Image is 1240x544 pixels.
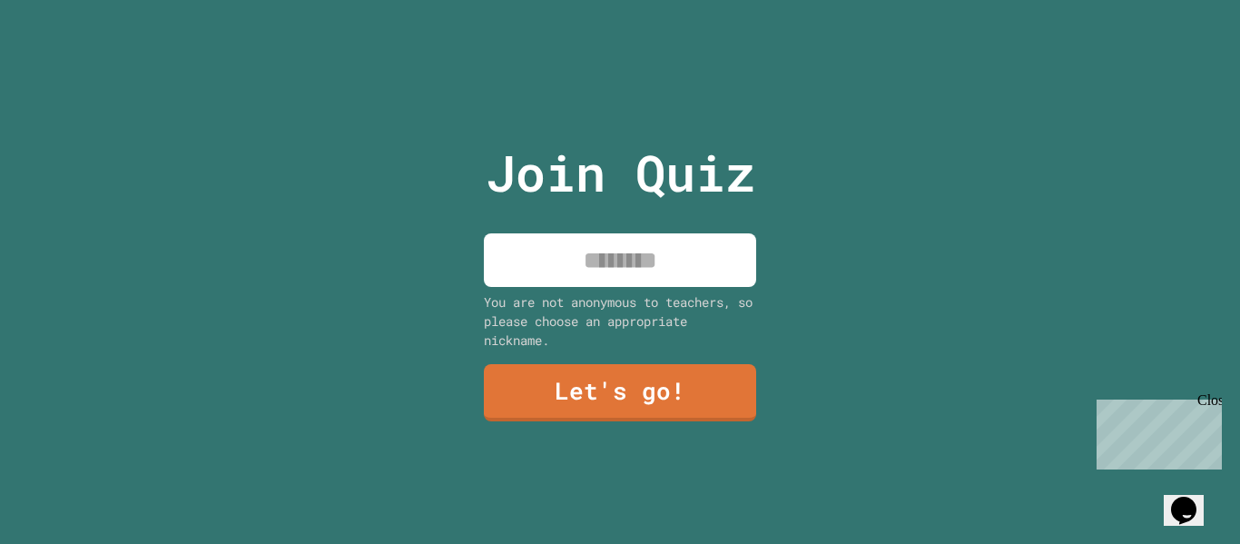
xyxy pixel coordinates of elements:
p: Join Quiz [486,135,755,211]
div: You are not anonymous to teachers, so please choose an appropriate nickname. [484,292,756,350]
iframe: chat widget [1164,471,1222,526]
div: Chat with us now!Close [7,7,125,115]
iframe: chat widget [1089,392,1222,470]
a: Let's go! [484,364,756,421]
